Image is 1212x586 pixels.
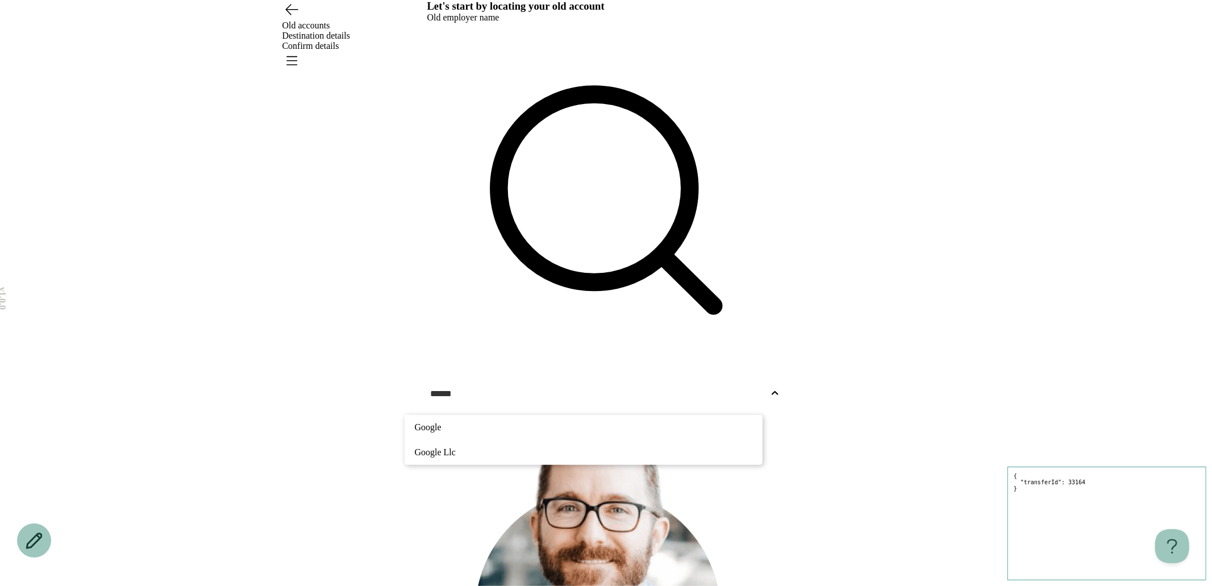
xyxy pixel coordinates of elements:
pre: { "transferId": 33164 } [1007,467,1206,580]
span: Destination details [282,31,351,40]
p: Google Llc [415,446,752,459]
span: Old accounts [282,20,330,30]
p: Google [415,421,752,434]
iframe: Toggle Customer Support [1155,529,1189,563]
span: Confirm details [282,41,339,51]
button: Open menu [282,51,301,69]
